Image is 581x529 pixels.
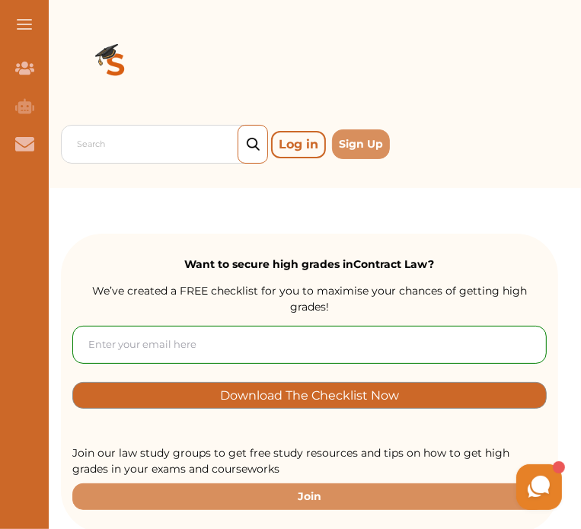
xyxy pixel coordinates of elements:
span: We’ve created a FREE checklist for you to maximise your chances of getting high grades! [92,284,527,314]
strong: Want to secure high grades in Contract Law ? [185,257,435,271]
p: Download The Checklist Now [220,387,399,404]
img: search_icon [247,138,260,151]
input: Enter your email here [72,326,547,364]
img: Logo [61,12,171,122]
iframe: HelpCrunch [215,460,566,514]
p: Log in [271,131,326,158]
p: Join our law study groups to get free study resources and tips on how to get high grades in your ... [72,445,547,477]
button: Sign Up [332,129,390,159]
button: Join [72,483,547,510]
button: [object Object] [72,382,547,409]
